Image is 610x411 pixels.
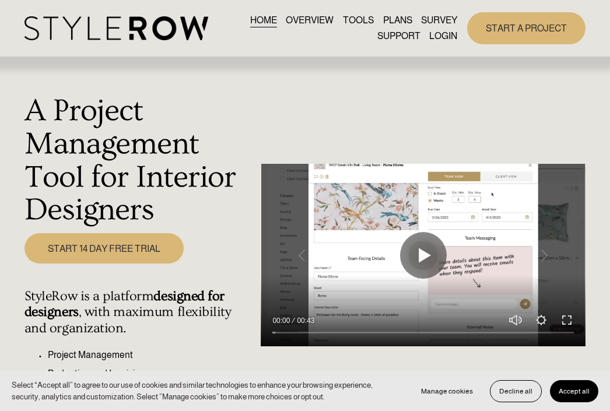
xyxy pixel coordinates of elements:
img: StyleRow [24,16,208,40]
p: Project Management [48,348,255,362]
span: Accept all [559,387,590,395]
h4: StyleRow is a platform , with maximum flexibility and organization. [24,289,255,337]
span: Decline all [499,387,532,395]
strong: designed for designers [24,289,228,320]
a: SURVEY [421,12,457,28]
a: TOOLS [343,12,374,28]
a: PLANS [383,12,412,28]
div: Current time [272,315,293,326]
a: LOGIN [429,29,457,44]
div: Duration [293,315,317,326]
a: OVERVIEW [286,12,334,28]
span: SUPPORT [377,29,420,43]
p: Budgeting and Invoicing [48,367,255,381]
button: Decline all [490,380,542,402]
span: Manage cookies [421,387,473,395]
button: Accept all [550,380,598,402]
a: folder dropdown [377,29,420,44]
p: Select “Accept all” to agree to our use of cookies and similar technologies to enhance your brows... [12,380,401,403]
button: Play [400,232,447,279]
input: Seek [272,329,574,337]
h1: A Project Management Tool for Interior Designers [24,94,255,227]
a: START 14 DAY FREE TRIAL [24,233,184,264]
a: START A PROJECT [467,12,586,44]
a: HOME [250,12,277,28]
button: Manage cookies [412,380,482,402]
